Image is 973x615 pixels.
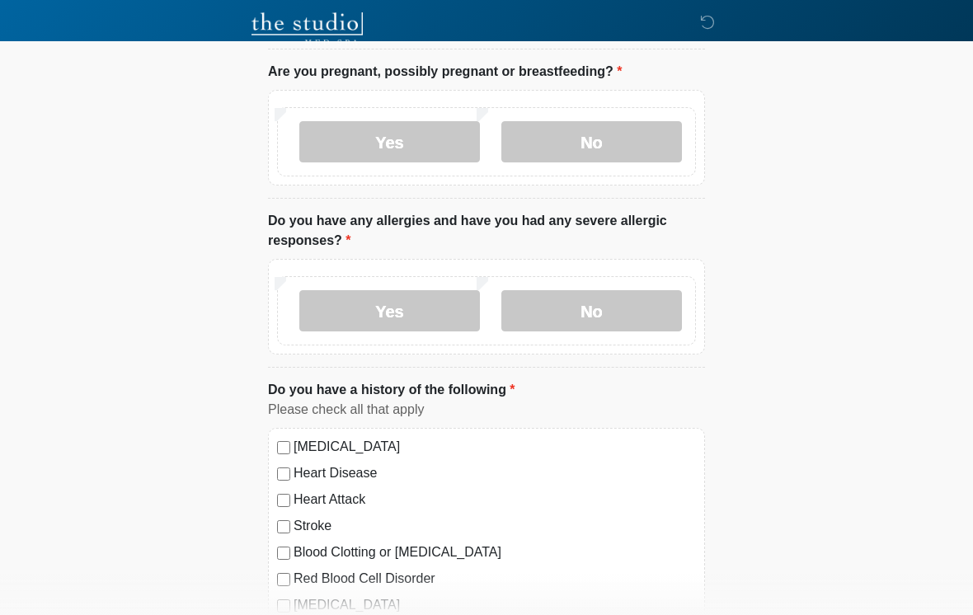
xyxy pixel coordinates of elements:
[277,573,290,586] input: Red Blood Cell Disorder
[294,569,696,589] label: Red Blood Cell Disorder
[294,463,696,483] label: Heart Disease
[268,211,705,251] label: Do you have any allergies and have you had any severe allergic responses?
[299,290,480,331] label: Yes
[501,290,682,331] label: No
[268,62,622,82] label: Are you pregnant, possibly pregnant or breastfeeding?
[294,516,696,536] label: Stroke
[294,542,696,562] label: Blood Clotting or [MEDICAL_DATA]
[277,467,290,481] input: Heart Disease
[277,547,290,560] input: Blood Clotting or [MEDICAL_DATA]
[294,437,696,457] label: [MEDICAL_DATA]
[251,12,363,45] img: The Studio Med Spa Logo
[268,380,515,400] label: Do you have a history of the following
[277,441,290,454] input: [MEDICAL_DATA]
[501,121,682,162] label: No
[277,599,290,613] input: [MEDICAL_DATA]
[294,490,696,509] label: Heart Attack
[299,121,480,162] label: Yes
[268,400,705,420] div: Please check all that apply
[277,494,290,507] input: Heart Attack
[277,520,290,533] input: Stroke
[294,595,696,615] label: [MEDICAL_DATA]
